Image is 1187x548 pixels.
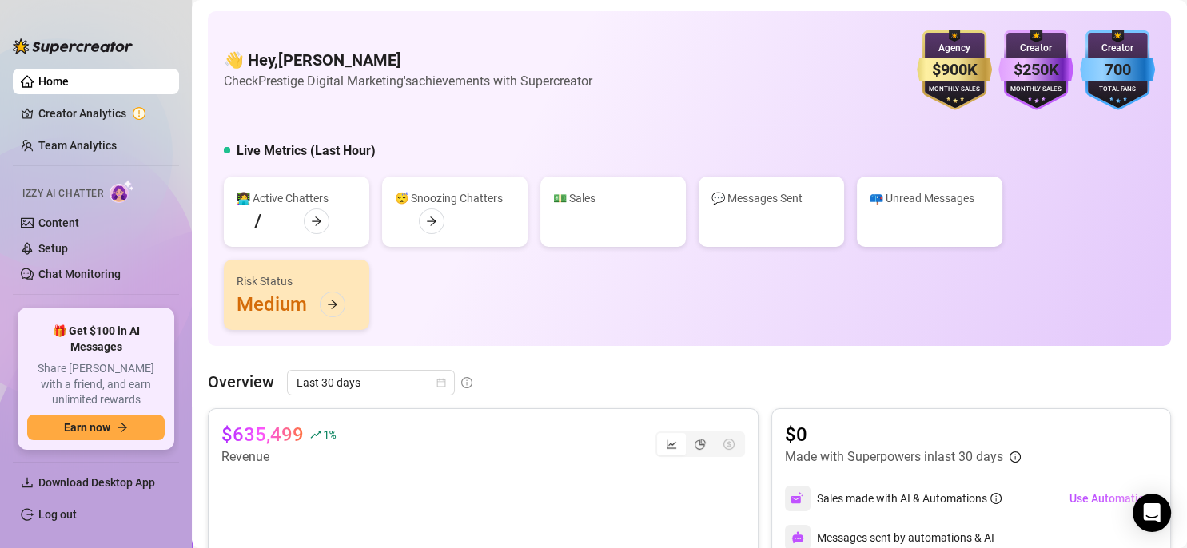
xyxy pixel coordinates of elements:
button: Earn nowarrow-right [27,415,165,440]
span: Use Automations [1069,492,1157,505]
article: $0 [785,422,1021,447]
img: svg%3e [791,531,804,544]
span: calendar [436,378,446,387]
img: blue-badge-DgoSNQY1.svg [1080,30,1155,110]
span: info-circle [1010,451,1021,463]
div: Total Fans [1080,85,1155,95]
span: line-chart [666,439,677,450]
article: Overview [208,370,274,394]
article: Revenue [221,447,335,467]
span: Izzy AI Chatter [22,186,103,201]
div: Monthly Sales [998,85,1073,95]
img: purple-badge-B9DA21FR.svg [998,30,1073,110]
div: 700 [1080,58,1155,82]
a: Team Analytics [38,139,117,152]
div: 👩‍💻 Active Chatters [237,189,356,207]
a: Chat Monitoring [38,268,121,280]
div: $900K [917,58,992,82]
span: Automations [38,302,152,328]
span: Earn now [64,421,110,434]
span: rise [310,429,321,440]
article: Check Prestige Digital Marketing's achievements with Supercreator [224,71,592,91]
div: Creator [1080,41,1155,56]
span: pie-chart [695,439,706,450]
a: Home [38,75,69,88]
span: 🎁 Get $100 in AI Messages [27,324,165,355]
a: Log out [38,508,77,521]
article: $635,499 [221,422,304,447]
article: Made with Superpowers in last 30 days [785,447,1003,467]
span: arrow-right [117,422,128,433]
div: Risk Status [237,272,356,290]
div: 📪 Unread Messages [870,189,990,207]
div: Monthly Sales [917,85,992,95]
span: dollar-circle [723,439,735,450]
div: Agency [917,41,992,56]
div: 💵 Sales [553,189,673,207]
a: Setup [38,242,68,255]
img: svg%3e [791,491,805,506]
h4: 👋 Hey, [PERSON_NAME] [224,49,592,71]
h5: Live Metrics (Last Hour) [237,141,376,161]
img: logo-BBDzfeDw.svg [13,38,133,54]
div: Sales made with AI & Automations [817,490,1002,507]
span: info-circle [990,493,1002,504]
span: download [21,476,34,489]
div: $250K [998,58,1073,82]
button: Use Automations [1069,486,1157,511]
span: arrow-right [426,216,437,227]
span: info-circle [461,377,472,388]
span: 1 % [323,427,335,442]
div: segmented control [655,431,745,457]
span: Share [PERSON_NAME] with a friend, and earn unlimited rewards [27,361,165,408]
div: 💬 Messages Sent [711,189,831,207]
img: gold-badge-CigiZidd.svg [917,30,992,110]
span: Download Desktop App [38,476,155,489]
div: Creator [998,41,1073,56]
img: AI Chatter [110,180,134,203]
div: Open Intercom Messenger [1133,494,1171,532]
div: 😴 Snoozing Chatters [395,189,515,207]
a: Content [38,216,79,229]
span: Last 30 days [297,371,445,395]
span: arrow-right [311,216,322,227]
span: arrow-right [327,299,338,310]
a: Creator Analytics exclamation-circle [38,101,166,126]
